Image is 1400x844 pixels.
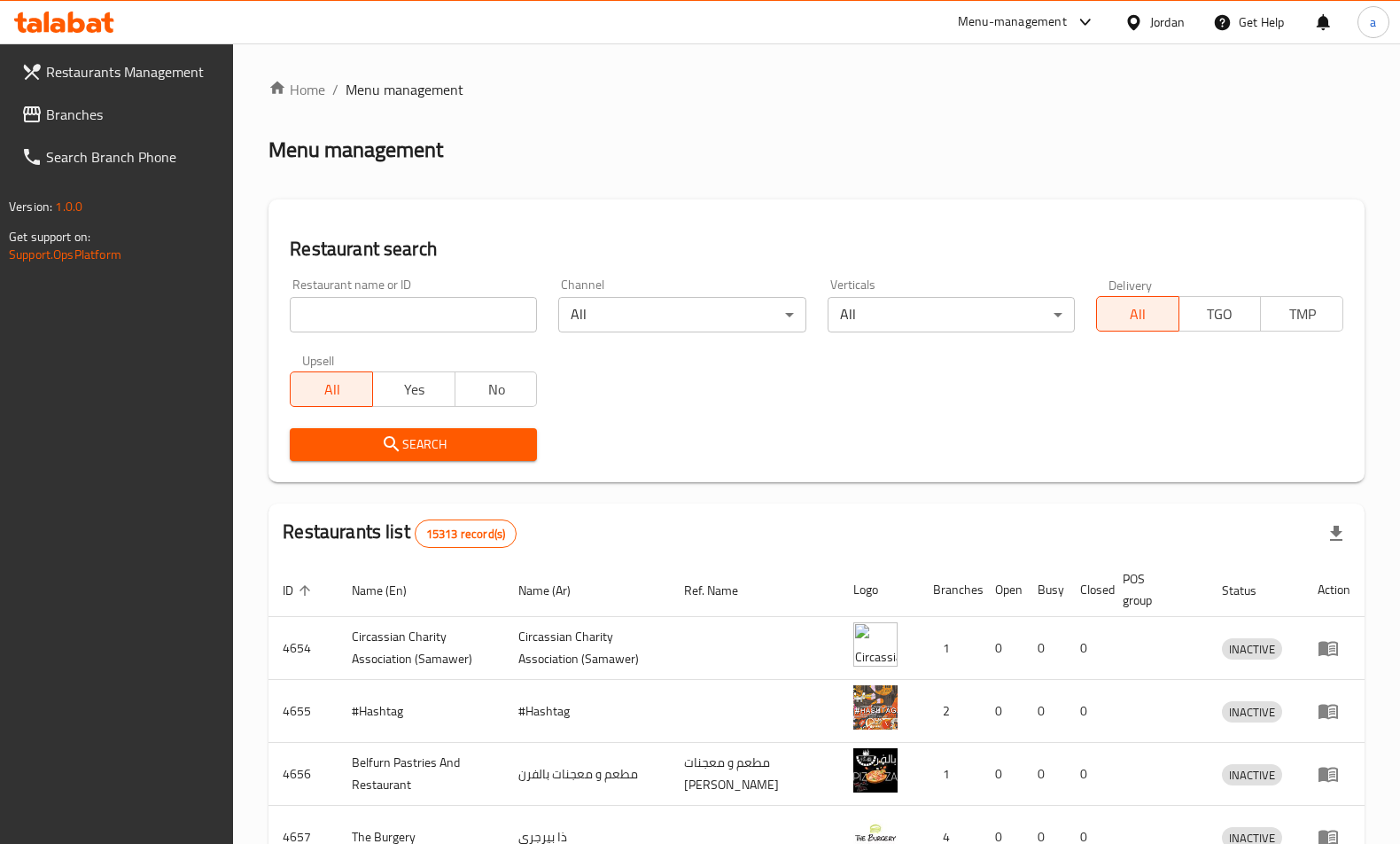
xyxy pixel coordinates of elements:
[1260,296,1343,332] button: TMP
[7,136,234,178] a: Search Branch Phone
[1268,301,1336,327] span: TMP
[298,377,366,402] span: All
[1315,512,1357,555] div: Export file
[1023,617,1066,680] td: 0
[1222,639,1282,660] span: INACTIVE
[1222,764,1282,785] div: INACTIVE
[380,377,448,402] span: Yes
[46,104,220,125] span: Branches
[268,680,338,743] td: 4655
[1222,638,1282,660] div: INACTIVE
[268,79,1365,100] nav: breadcrumb
[1318,637,1350,659] div: Menu
[518,580,594,601] span: Name (Ar)
[7,51,234,93] a: Restaurants Management
[9,195,52,218] span: Version:
[981,617,1023,680] td: 0
[670,743,840,806] td: مطعم و معجنات [PERSON_NAME]
[55,195,82,218] span: 1.0.0
[504,680,670,743] td: #Hashtag
[290,371,373,407] button: All
[283,580,316,601] span: ID
[1318,763,1350,785] div: Menu
[558,297,805,332] div: All
[352,580,430,601] span: Name (En)
[1370,12,1376,32] span: a
[7,93,234,136] a: Branches
[1108,278,1153,291] label: Delivery
[1178,296,1262,332] button: TGO
[839,563,919,617] th: Logo
[1222,580,1279,601] span: Status
[1023,743,1066,806] td: 0
[1066,680,1108,743] td: 0
[981,680,1023,743] td: 0
[1023,680,1066,743] td: 0
[372,371,455,407] button: Yes
[302,354,335,366] label: Upsell
[828,297,1075,332] div: All
[338,617,503,680] td: ​Circassian ​Charity ​Association​ (Samawer)
[290,297,537,332] input: Search for restaurant name or ID..
[1123,568,1186,611] span: POS group
[1066,563,1108,617] th: Closed
[46,146,220,168] span: Search Branch Phone
[919,743,981,806] td: 1
[1303,563,1365,617] th: Action
[919,563,981,617] th: Branches
[1222,765,1282,785] span: INACTIVE
[338,680,503,743] td: #Hashtag
[9,243,121,266] a: Support.OpsPlatform
[463,377,531,402] span: No
[919,680,981,743] td: 2
[46,61,220,82] span: Restaurants Management
[1150,12,1185,32] div: Jordan
[268,136,443,164] h2: Menu management
[416,526,516,543] span: 15313 record(s)
[504,743,670,806] td: مطعم و معجنات بالفرن
[684,580,761,601] span: Ref. Name
[919,617,981,680] td: 1
[1066,743,1108,806] td: 0
[283,519,517,548] h2: Restaurants list
[1066,617,1108,680] td: 0
[981,563,1023,617] th: Open
[346,79,463,100] span: Menu management
[1104,301,1172,327] span: All
[1186,301,1255,327] span: TGO
[1222,701,1282,723] div: INACTIVE
[268,79,325,100] a: Home
[304,434,523,456] span: Search
[504,617,670,680] td: ​Circassian ​Charity ​Association​ (Samawer)
[290,428,537,461] button: Search
[268,617,338,680] td: 4654
[9,225,90,248] span: Get support on:
[415,520,517,548] div: Total records count
[1222,702,1282,723] span: INACTIVE
[332,79,338,100] li: /
[338,743,503,806] td: Belfurn Pastries And Restaurant
[455,371,538,407] button: No
[1096,296,1179,332] button: All
[1023,563,1066,617] th: Busy
[981,743,1023,806] td: 0
[853,685,898,730] img: #Hashtag
[268,743,338,806] td: 4656
[853,748,898,793] img: Belfurn Pastries And Restaurant
[853,622,898,667] img: ​Circassian ​Charity ​Association​ (Samawer)
[290,236,1343,262] h2: Restaurant search
[1318,700,1350,722] div: Menu
[958,12,1067,33] div: Menu-management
